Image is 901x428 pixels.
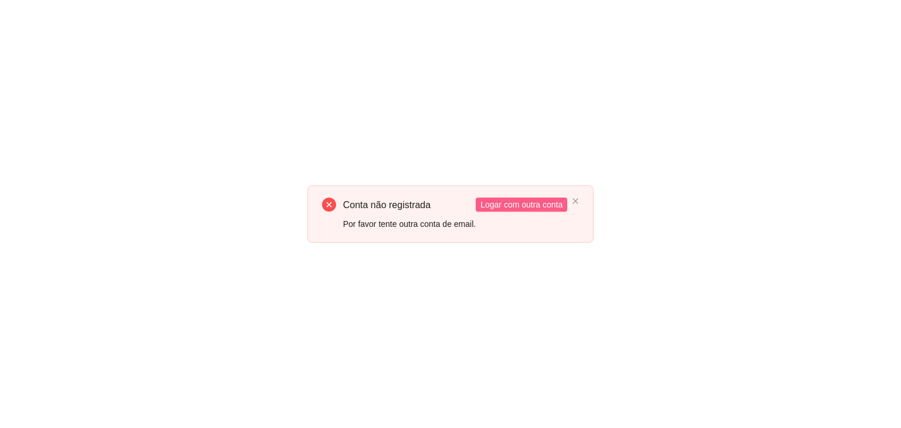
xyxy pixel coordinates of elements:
[476,198,567,212] button: Logar com outra conta
[322,198,336,212] span: close-circle
[343,198,476,212] div: Conta não registrada
[480,198,563,211] span: Logar com outra conta
[343,218,476,230] div: Por favor tente outra conta de email.
[572,198,579,205] button: close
